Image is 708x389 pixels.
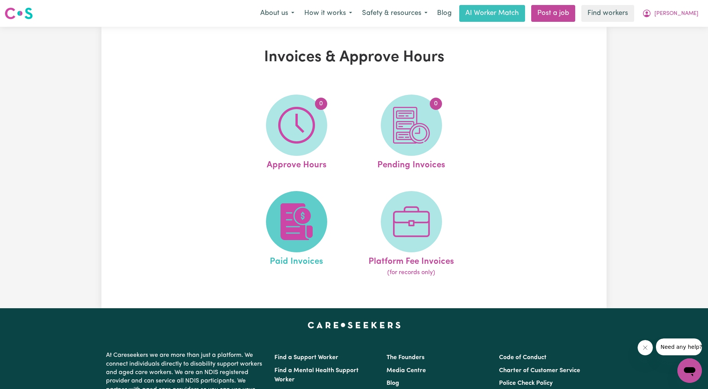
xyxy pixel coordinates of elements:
[274,355,338,361] a: Find a Support Worker
[299,5,357,21] button: How it works
[241,191,352,278] a: Paid Invoices
[270,252,323,268] span: Paid Invoices
[677,358,702,383] iframe: Button to launch messaging window
[387,268,435,277] span: (for records only)
[387,380,399,386] a: Blog
[387,355,424,361] a: The Founders
[357,5,432,21] button: Safety & resources
[387,368,426,374] a: Media Centre
[459,5,525,22] a: AI Worker Match
[581,5,634,22] a: Find workers
[5,5,46,11] span: Need any help?
[430,98,442,110] span: 0
[637,5,703,21] button: My Account
[654,10,698,18] span: [PERSON_NAME]
[274,368,359,383] a: Find a Mental Health Support Worker
[638,340,653,355] iframe: Close message
[432,5,456,22] a: Blog
[531,5,575,22] a: Post a job
[656,338,702,355] iframe: Message from company
[308,322,401,328] a: Careseekers home page
[267,156,326,172] span: Approve Hours
[499,355,546,361] a: Code of Conduct
[255,5,299,21] button: About us
[356,95,467,172] a: Pending Invoices
[190,48,518,67] h1: Invoices & Approve Hours
[315,98,327,110] span: 0
[241,95,352,172] a: Approve Hours
[369,252,454,268] span: Platform Fee Invoices
[5,7,33,20] img: Careseekers logo
[377,156,445,172] span: Pending Invoices
[356,191,467,278] a: Platform Fee Invoices(for records only)
[499,380,553,386] a: Police Check Policy
[5,5,33,22] a: Careseekers logo
[499,368,580,374] a: Charter of Customer Service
